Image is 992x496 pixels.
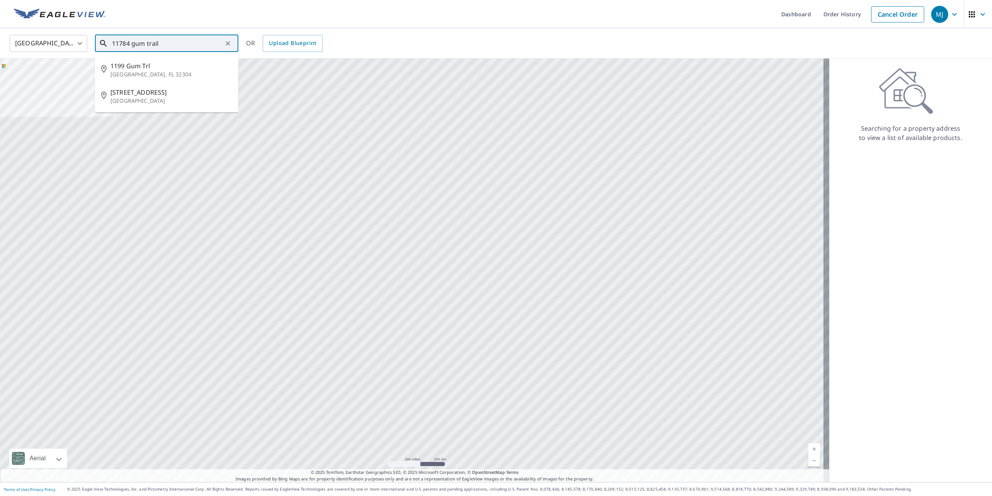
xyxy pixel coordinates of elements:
a: Current Level 5, Zoom In [808,443,820,455]
p: [GEOGRAPHIC_DATA], FL 32304 [110,71,232,78]
a: Terms of Use [4,487,28,492]
span: © 2025 TomTom, Earthstar Geographics SIO, © 2025 Microsoft Corporation, © [311,469,519,476]
input: Search by address or latitude-longitude [112,33,222,54]
p: | [4,487,55,492]
a: Privacy Policy [30,487,55,492]
span: 1199 Gum Trl [110,61,232,71]
button: Clear [222,38,233,49]
div: Aerial [27,449,48,468]
span: [STREET_ADDRESS] [110,88,232,97]
a: Upload Blueprint [263,35,322,52]
img: EV Logo [14,9,105,20]
a: Cancel Order [871,6,924,22]
div: MJ [931,6,948,23]
span: Upload Blueprint [269,38,316,48]
p: Searching for a property address to view a list of available products. [859,124,963,142]
a: Terms [506,469,519,475]
a: OpenStreetMap [472,469,505,475]
div: Aerial [9,449,67,468]
div: OR [246,35,323,52]
div: [GEOGRAPHIC_DATA] [10,33,87,54]
p: © 2025 Eagle View Technologies, Inc. and Pictometry International Corp. All Rights Reserved. Repo... [67,486,988,492]
p: [GEOGRAPHIC_DATA] [110,97,232,105]
a: Current Level 5, Zoom Out [808,455,820,467]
